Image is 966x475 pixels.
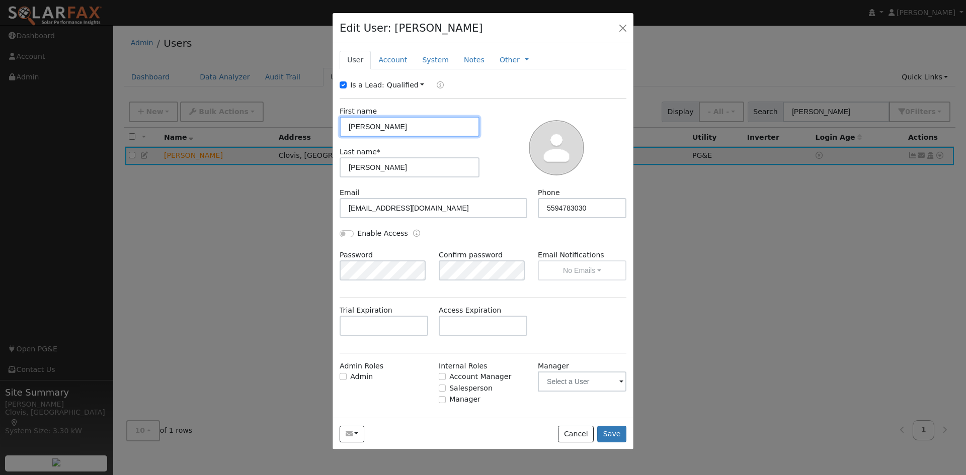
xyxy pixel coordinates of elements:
button: Cancel [558,426,594,443]
label: Phone [538,187,560,198]
a: Lead [429,80,444,91]
input: Manager [439,396,446,403]
a: Other [500,55,520,65]
label: Enable Access [357,228,408,239]
label: Manager [538,361,569,371]
a: Qualified [387,81,425,89]
input: Salesperson [439,385,446,392]
a: Account [371,51,415,69]
h4: Edit User: [PERSON_NAME] [340,20,483,36]
label: Is a Lead: [350,80,384,90]
label: Account Manager [449,371,511,382]
label: Last name [340,147,380,157]
label: Password [340,250,373,260]
a: User [340,51,371,69]
input: Admin [340,373,347,380]
input: Select a User [538,371,626,392]
button: jessicashimizu@yahoo.com [340,426,364,443]
a: Enable Access [413,228,420,240]
div: Stats [604,416,626,426]
label: Email [340,187,359,198]
label: Manager [449,394,480,405]
a: System [415,51,456,69]
label: First name [340,106,377,117]
label: Salesperson [449,383,493,394]
label: Internal Roles [439,361,487,371]
label: Confirm password [439,250,503,260]
label: Trial Expiration [340,305,392,316]
label: Access Expiration [439,305,501,316]
input: Is a Lead: [340,81,347,88]
input: Account Manager [439,373,446,380]
label: Admin Roles [340,361,383,371]
a: Notes [456,51,492,69]
label: Email Notifications [538,250,626,260]
button: Save [597,426,626,443]
span: Required [377,148,380,156]
label: Admin [350,371,373,382]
